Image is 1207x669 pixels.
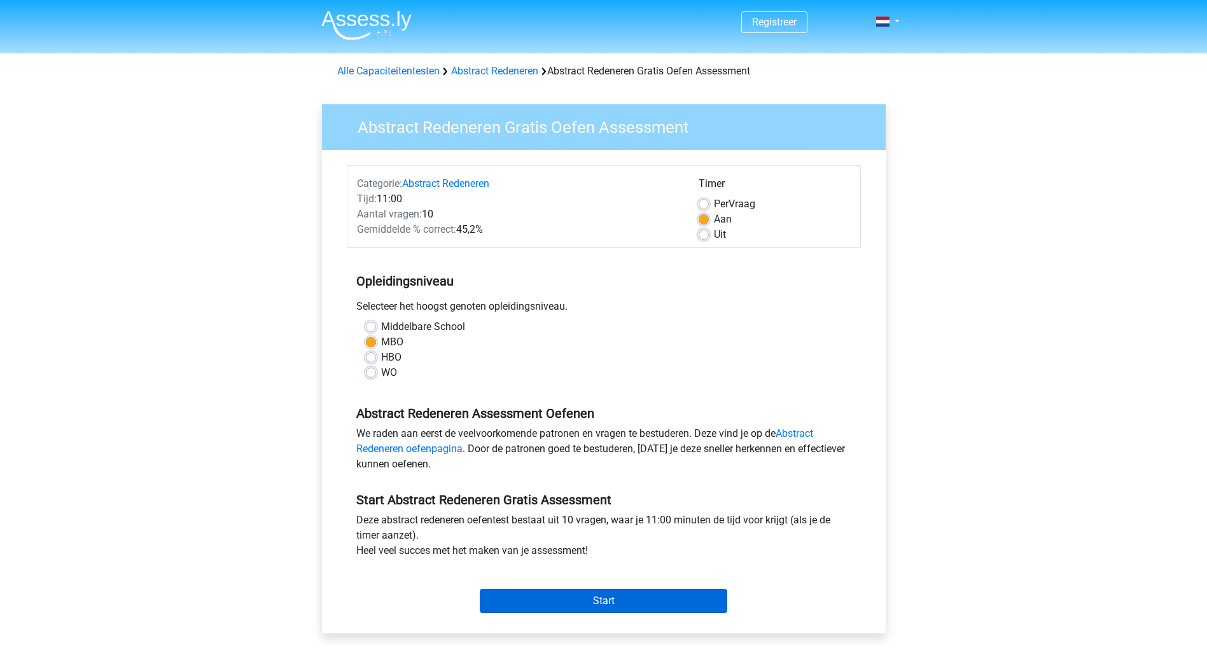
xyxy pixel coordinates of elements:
span: Aantal vragen: [357,208,422,220]
div: Selecteer het hoogst genoten opleidingsniveau. [347,299,861,319]
span: Per [714,198,729,210]
h5: Start Abstract Redeneren Gratis Assessment [356,492,851,507]
input: Start [480,589,727,613]
h5: Abstract Redeneren Assessment Oefenen [356,406,851,421]
h3: Abstract Redeneren Gratis Oefen Assessment [342,113,876,137]
label: MBO [381,334,403,350]
label: HBO [381,350,401,365]
label: Vraag [714,197,755,212]
a: Registreer [752,16,797,28]
label: Aan [714,212,732,227]
div: 45,2% [347,222,689,237]
div: Timer [699,176,851,197]
a: Abstract Redeneren [451,65,538,77]
div: Abstract Redeneren Gratis Oefen Assessment [332,64,876,79]
div: Deze abstract redeneren oefentest bestaat uit 10 vragen, waar je 11:00 minuten de tijd voor krijg... [347,513,861,563]
a: Alle Capaciteitentesten [337,65,440,77]
span: Categorie: [357,177,402,190]
span: Tijd: [357,193,377,205]
div: 10 [347,207,689,222]
h5: Opleidingsniveau [356,268,851,294]
label: WO [381,365,397,380]
img: Assessly [321,10,412,40]
label: Middelbare School [381,319,465,334]
div: We raden aan eerst de veelvoorkomende patronen en vragen te bestuderen. Deze vind je op de . Door... [347,426,861,477]
div: 11:00 [347,191,689,207]
span: Gemiddelde % correct: [357,223,456,235]
label: Uit [714,227,726,242]
a: Abstract Redeneren [402,177,489,190]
